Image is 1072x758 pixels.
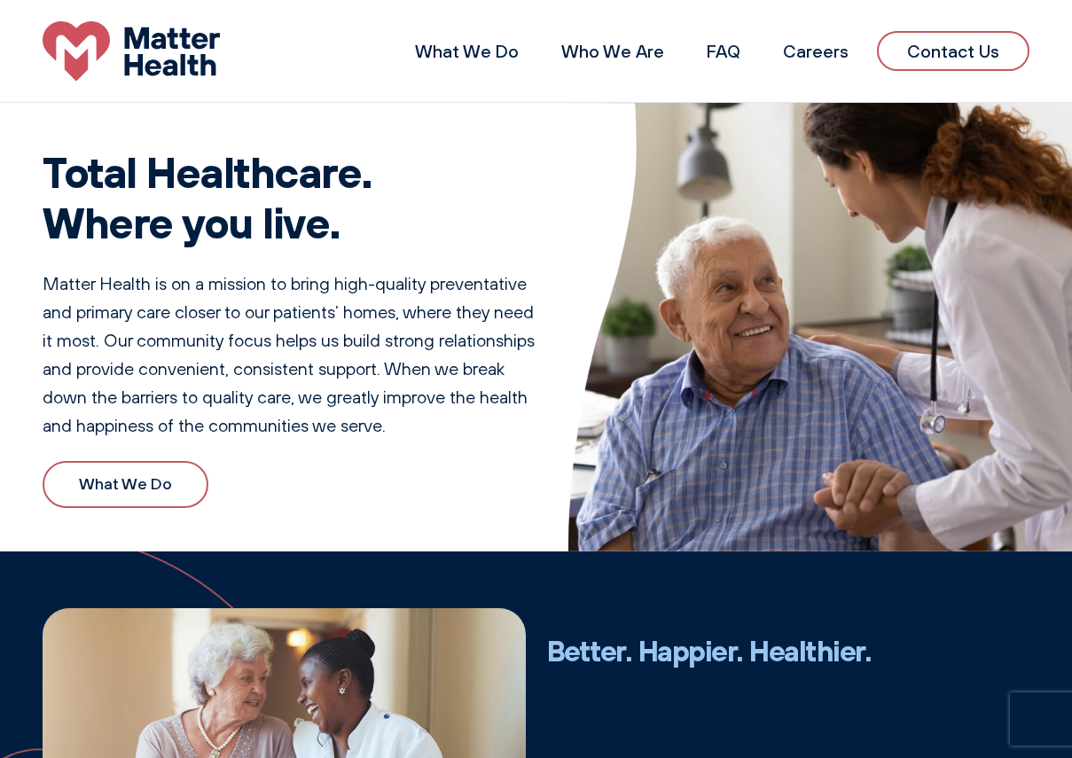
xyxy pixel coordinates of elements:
[707,40,740,62] a: FAQ
[43,146,547,248] h1: Total Healthcare. Where you live.
[415,40,519,62] a: What We Do
[43,270,547,440] p: Matter Health is on a mission to bring high-quality preventative and primary care closer to our p...
[43,461,208,508] a: What We Do
[561,40,664,62] a: Who We Are
[547,634,1030,668] h2: Better. Happier. Healthier.
[783,40,849,62] a: Careers
[877,31,1029,71] a: Contact Us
